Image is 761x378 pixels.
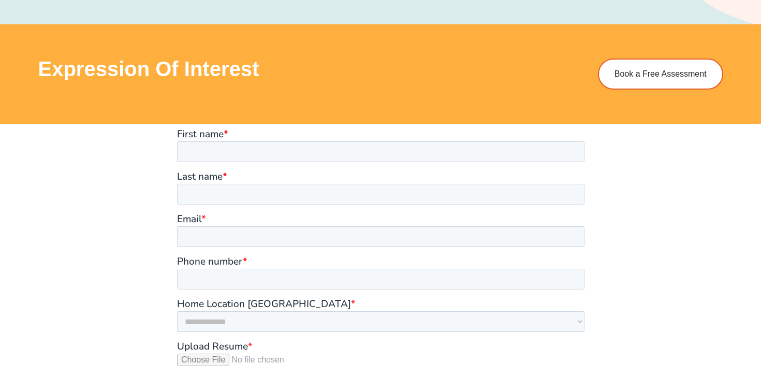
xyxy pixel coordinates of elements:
iframe: Chat Widget [583,261,761,378]
h3: Expression of Interest [38,59,578,79]
span: Book a Free Assessment [614,70,707,78]
a: Book a Free Assessment [598,59,723,90]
